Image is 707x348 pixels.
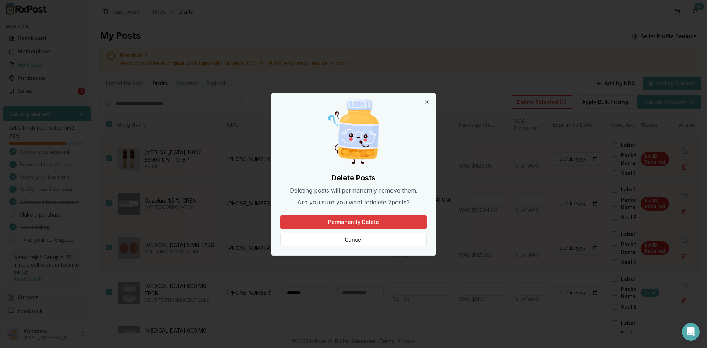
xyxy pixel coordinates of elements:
[280,173,427,183] h2: Delete Posts
[280,198,427,207] p: Are you sure you want to delete 7 post s ?
[280,186,427,195] p: Deleting posts will permanently remove them.
[280,215,427,229] button: Permanently Delete
[318,96,389,167] img: Curious Pill Bottle
[280,233,427,246] button: Cancel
